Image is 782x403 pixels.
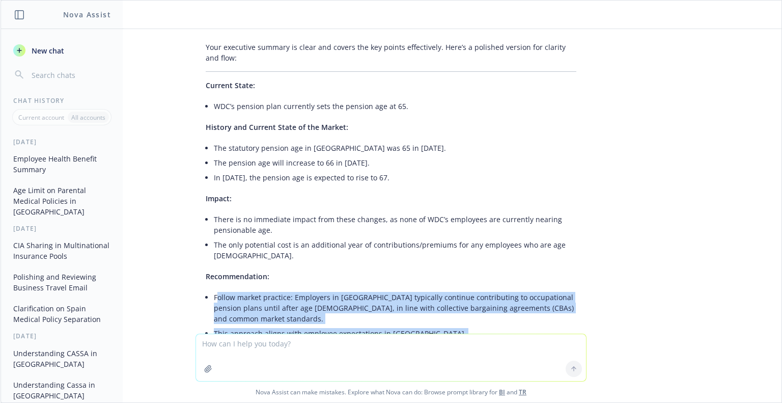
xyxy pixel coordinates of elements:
[9,41,115,60] button: New chat
[214,141,576,155] li: The statutory pension age in [GEOGRAPHIC_DATA] was 65 in [DATE].
[206,122,348,132] span: History and Current State of the Market:
[206,194,232,203] span: Impact:
[214,155,576,170] li: The pension age will increase to 66 in [DATE].
[18,113,64,122] p: Current account
[63,9,111,20] h1: Nova Assist
[9,150,115,178] button: Employee Health Benefit Summary
[9,268,115,296] button: Polishing and Reviewing Business Travel Email
[9,345,115,372] button: Understanding CASSA in [GEOGRAPHIC_DATA]
[9,182,115,220] button: Age Limit on Parental Medical Policies in [GEOGRAPHIC_DATA]
[9,237,115,264] button: CIA Sharing in Multinational Insurance Pools
[5,382,777,402] span: Nova Assist can make mistakes. Explore what Nova can do: Browse prompt library for and
[214,326,576,341] li: This approach aligns with employee expectations in [GEOGRAPHIC_DATA].
[71,113,105,122] p: All accounts
[206,80,255,90] span: Current State:
[519,388,526,396] a: TR
[206,272,269,281] span: Recommendation:
[1,332,123,340] div: [DATE]
[214,170,576,185] li: In [DATE], the pension age is expected to rise to 67.
[214,290,576,326] li: Follow market practice: Employers in [GEOGRAPHIC_DATA] typically continue contributing to occupat...
[1,224,123,233] div: [DATE]
[30,68,110,82] input: Search chats
[206,42,576,63] p: Your executive summary is clear and covers the key points effectively. Here’s a polished version ...
[214,99,576,114] li: WDC’s pension plan currently sets the pension age at 65.
[1,138,123,146] div: [DATE]
[214,237,576,263] li: The only potential cost is an additional year of contributions/premiums for any employees who are...
[214,212,576,237] li: There is no immediate impact from these changes, as none of WDC’s employees are currently nearing...
[9,300,115,328] button: Clarification on Spain Medical Policy Separation
[30,45,64,56] span: New chat
[1,96,123,105] div: Chat History
[499,388,505,396] a: BI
